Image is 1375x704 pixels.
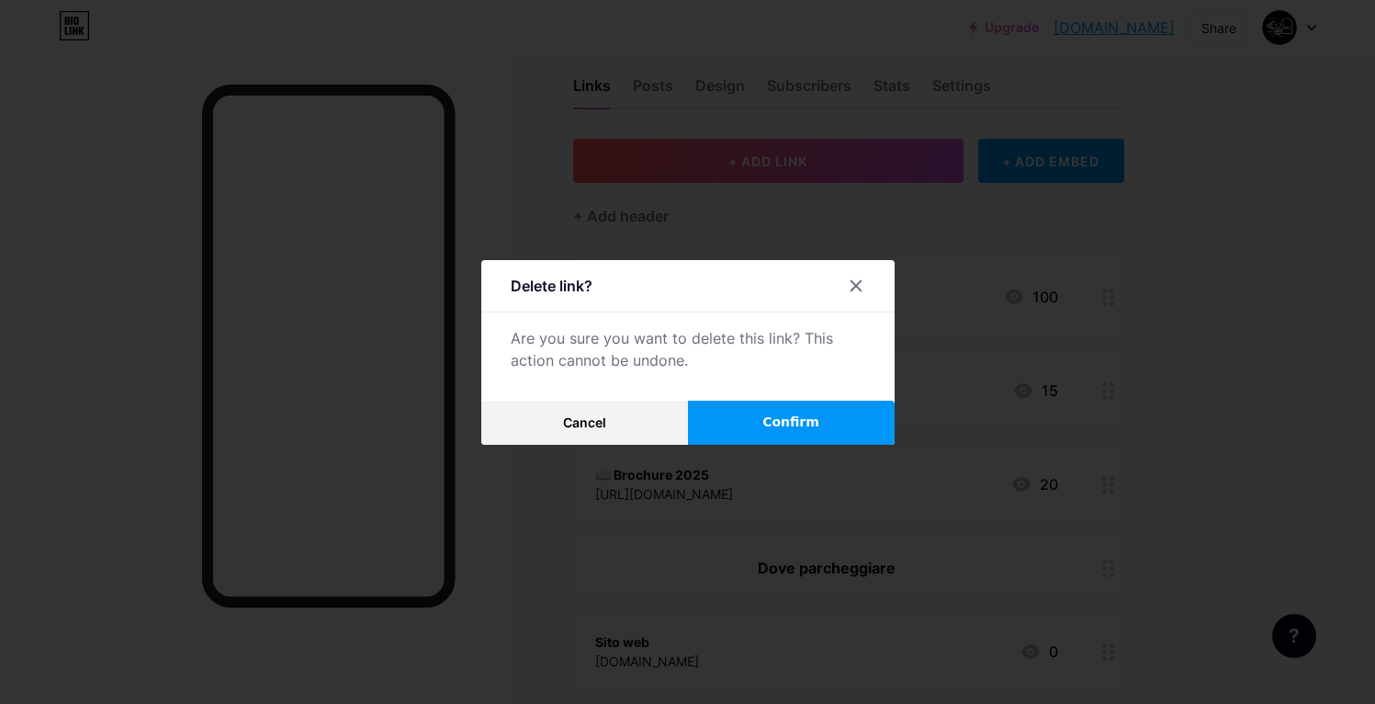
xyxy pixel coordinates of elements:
span: Cancel [563,414,606,430]
span: Confirm [762,413,819,432]
button: Cancel [481,401,688,445]
div: Delete link? [511,275,592,297]
div: Are you sure you want to delete this link? This action cannot be undone. [511,327,865,371]
button: Confirm [688,401,895,445]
